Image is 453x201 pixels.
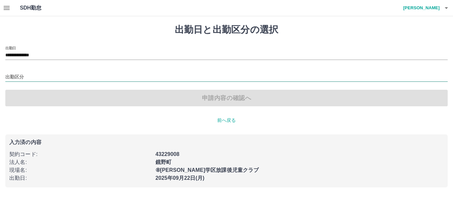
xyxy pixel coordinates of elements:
p: 前へ戻る [5,117,448,124]
p: 法人名 : [9,158,152,166]
label: 出勤日 [5,45,16,50]
p: 現場名 : [9,166,152,174]
p: 出勤日 : [9,174,152,182]
b: ⑧[PERSON_NAME]学区放課後児童クラブ [156,167,259,173]
h1: 出勤日と出勤区分の選択 [5,24,448,35]
b: 2025年09月22日(月) [156,175,205,181]
b: 43229008 [156,151,179,157]
b: 鏡野町 [156,159,171,165]
p: 入力済の内容 [9,140,444,145]
p: 契約コード : [9,150,152,158]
